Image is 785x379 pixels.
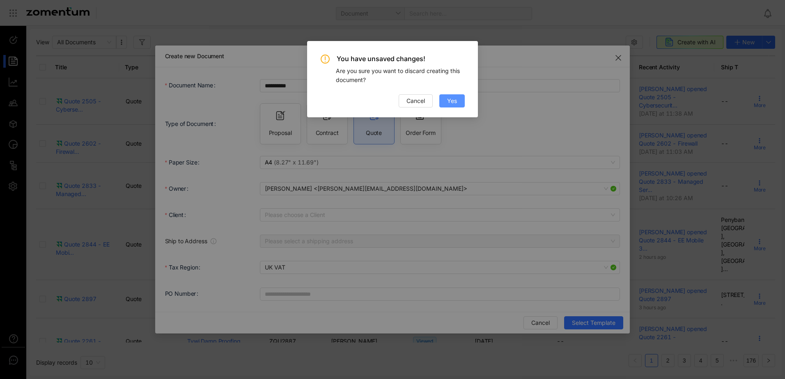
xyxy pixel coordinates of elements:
span: Cancel [406,96,425,105]
div: Are you sure you want to discard creating this document? [336,66,465,84]
span: You have unsaved changes! [337,54,465,63]
span: Yes [447,96,457,105]
button: Cancel [399,94,433,107]
button: Yes [439,94,465,107]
